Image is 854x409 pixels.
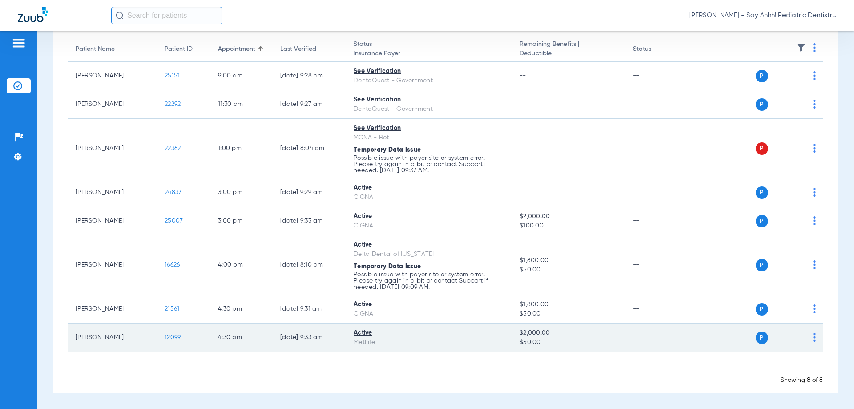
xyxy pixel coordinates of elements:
[211,295,273,324] td: 4:30 PM
[626,37,686,62] th: Status
[165,73,180,79] span: 25151
[273,324,346,352] td: [DATE] 9:33 AM
[626,295,686,324] td: --
[354,328,505,338] div: Active
[813,260,816,269] img: group-dot-blue.svg
[280,45,316,54] div: Last Verified
[116,12,124,20] img: Search Icon
[76,45,115,54] div: Patient Name
[813,43,816,52] img: group-dot-blue.svg
[354,147,421,153] span: Temporary Data Issue
[211,119,273,178] td: 1:00 PM
[273,207,346,235] td: [DATE] 9:33 AM
[273,178,346,207] td: [DATE] 9:29 AM
[346,37,512,62] th: Status |
[273,90,346,119] td: [DATE] 9:27 AM
[354,309,505,319] div: CIGNA
[626,62,686,90] td: --
[68,235,157,295] td: [PERSON_NAME]
[211,178,273,207] td: 3:00 PM
[520,145,526,151] span: --
[354,95,505,105] div: See Verification
[68,324,157,352] td: [PERSON_NAME]
[165,262,180,268] span: 16626
[781,377,823,383] span: Showing 8 of 8
[354,124,505,133] div: See Verification
[165,45,204,54] div: Patient ID
[520,189,526,195] span: --
[68,207,157,235] td: [PERSON_NAME]
[165,218,183,224] span: 25007
[111,7,222,24] input: Search for patients
[813,71,816,80] img: group-dot-blue.svg
[756,259,768,271] span: P
[354,155,505,174] p: Possible issue with payer site or system error. Please try again in a bit or contact Support if n...
[218,45,255,54] div: Appointment
[165,145,181,151] span: 22362
[520,101,526,107] span: --
[354,67,505,76] div: See Verification
[813,333,816,342] img: group-dot-blue.svg
[626,90,686,119] td: --
[756,142,768,155] span: P
[354,76,505,85] div: DentaQuest - Government
[354,193,505,202] div: CIGNA
[756,215,768,227] span: P
[354,240,505,250] div: Active
[354,263,421,270] span: Temporary Data Issue
[813,216,816,225] img: group-dot-blue.svg
[520,338,618,347] span: $50.00
[520,309,618,319] span: $50.00
[354,212,505,221] div: Active
[211,324,273,352] td: 4:30 PM
[626,178,686,207] td: --
[218,45,266,54] div: Appointment
[756,332,768,344] span: P
[354,133,505,142] div: MCNA - Bot
[211,235,273,295] td: 4:00 PM
[211,90,273,119] td: 11:30 AM
[813,100,816,109] img: group-dot-blue.svg
[68,90,157,119] td: [PERSON_NAME]
[354,300,505,309] div: Active
[520,221,618,231] span: $100.00
[520,265,618,275] span: $50.00
[273,235,346,295] td: [DATE] 8:10 AM
[626,235,686,295] td: --
[165,101,181,107] span: 22292
[520,256,618,265] span: $1,800.00
[280,45,339,54] div: Last Verified
[68,119,157,178] td: [PERSON_NAME]
[520,300,618,309] span: $1,800.00
[756,303,768,316] span: P
[12,38,26,49] img: hamburger-icon
[273,119,346,178] td: [DATE] 8:04 AM
[810,366,854,409] iframe: Chat Widget
[813,188,816,197] img: group-dot-blue.svg
[520,49,618,58] span: Deductible
[626,207,686,235] td: --
[626,324,686,352] td: --
[273,62,346,90] td: [DATE] 9:28 AM
[689,11,836,20] span: [PERSON_NAME] - Say Ahhh! Pediatric Dentistry
[354,105,505,114] div: DentaQuest - Government
[520,212,618,221] span: $2,000.00
[18,7,48,22] img: Zuub Logo
[520,328,618,338] span: $2,000.00
[354,271,505,290] p: Possible issue with payer site or system error. Please try again in a bit or contact Support if n...
[520,73,526,79] span: --
[813,304,816,313] img: group-dot-blue.svg
[512,37,625,62] th: Remaining Benefits |
[211,207,273,235] td: 3:00 PM
[68,62,157,90] td: [PERSON_NAME]
[756,70,768,82] span: P
[626,119,686,178] td: --
[354,183,505,193] div: Active
[76,45,150,54] div: Patient Name
[354,250,505,259] div: Delta Dental of [US_STATE]
[165,306,179,312] span: 21561
[273,295,346,324] td: [DATE] 9:31 AM
[354,338,505,347] div: MetLife
[354,49,505,58] span: Insurance Payer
